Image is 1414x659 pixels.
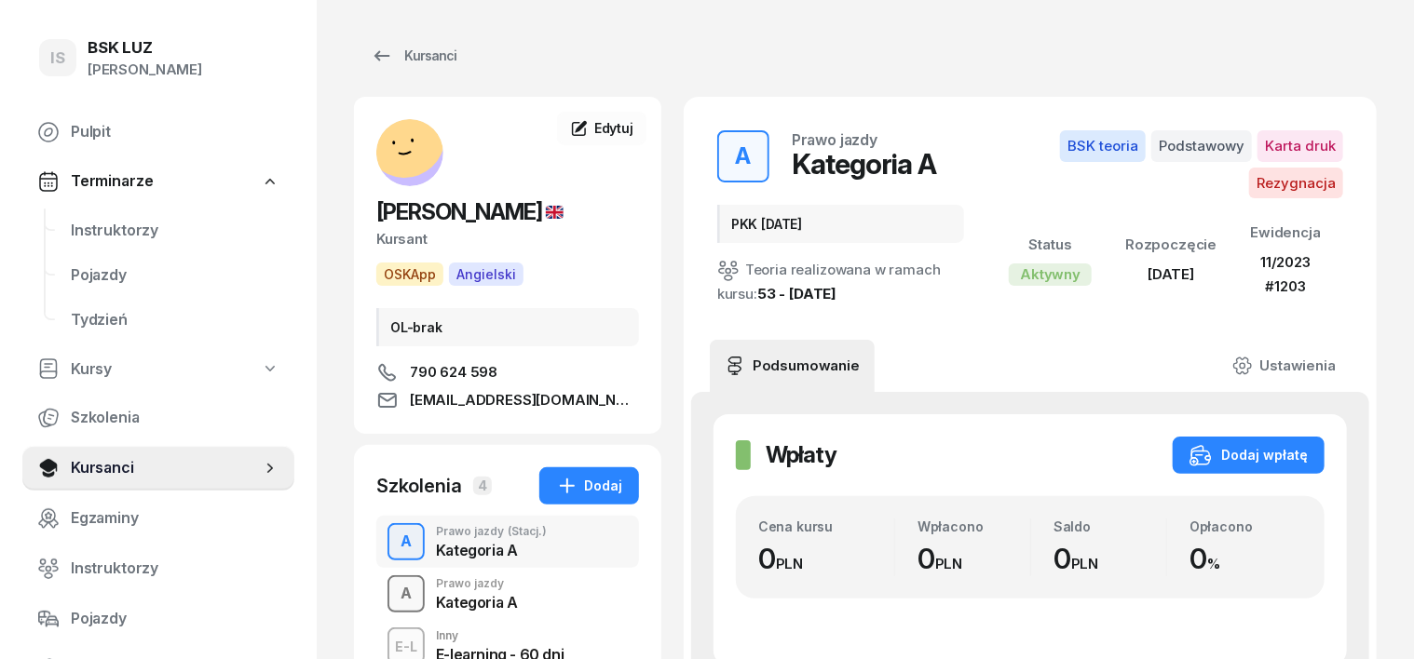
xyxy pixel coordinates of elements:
span: Instruktorzy [71,557,279,581]
span: [EMAIL_ADDRESS][DOMAIN_NAME] [410,389,639,411]
a: Pojazdy [22,597,294,641]
div: Status [1009,233,1092,257]
button: OSKAppAngielski [376,262,523,286]
small: PLN [1071,555,1099,572]
span: 790 624 598 [410,361,497,383]
div: Kursant [376,227,639,251]
a: [EMAIL_ADDRESS][DOMAIN_NAME] [376,389,639,411]
div: 0 [918,542,1030,576]
button: APrawo jazdy(Stacj.)Kategoria A [376,516,639,568]
span: [PERSON_NAME] [376,198,564,225]
div: A [393,578,419,610]
button: A [717,130,769,182]
div: Aktywny [1009,263,1092,286]
span: Pojazdy [71,263,279,288]
span: Pulpit [71,120,279,144]
div: Prawo jazdy [436,578,518,589]
a: Pojazdy [56,253,294,298]
a: Pulpit [22,110,294,155]
small: PLN [776,555,804,572]
div: Dodaj [556,475,622,497]
div: Prawo jazdy [436,526,547,537]
div: Saldo [1054,518,1166,534]
a: Ustawienia [1217,340,1351,392]
div: Kategoria A [792,147,936,181]
div: A [728,138,759,175]
span: Pojazdy [71,607,279,631]
span: Instruktorzy [71,219,279,243]
span: Rezygnacja [1249,168,1343,199]
div: 0 [1054,542,1166,576]
span: Kursy [71,357,112,382]
button: Dodaj wpłatę [1173,437,1325,474]
div: Cena kursu [758,518,894,534]
span: (Stacj.) [508,526,547,537]
div: Kursanci [371,45,456,67]
div: E-L [387,635,425,658]
div: 0 [1190,542,1302,576]
a: Kursy [22,348,294,391]
span: Szkolenia [71,406,279,430]
span: BSK teoria [1060,130,1146,162]
div: Inny [436,630,564,641]
a: Instruktorzy [56,208,294,253]
div: Szkolenia [376,473,462,499]
button: Dodaj [539,467,639,504]
div: OL-brak [376,308,639,346]
div: PKK [DATE] [717,205,964,243]
div: Opłacono [1190,518,1302,534]
div: 0 [758,542,894,576]
small: % [1207,555,1220,572]
a: Tydzień [56,298,294,343]
a: Egzaminy [22,496,294,541]
span: Edytuj [594,120,633,136]
span: IS [50,50,65,66]
div: Kategoria A [436,543,547,558]
a: Terminarze [22,160,294,203]
span: Karta druk [1258,130,1343,162]
span: Tydzień [71,308,279,332]
small: PLN [935,555,963,572]
button: A [387,575,425,612]
span: Podstawowy [1151,130,1252,162]
a: Podsumowanie [710,340,875,392]
div: A [393,526,419,558]
div: Rozpoczęcie [1125,233,1217,257]
div: BSK LUZ [88,40,202,56]
div: Ewidencja [1250,221,1321,245]
a: 790 624 598 [376,361,639,383]
button: A [387,523,425,560]
span: Angielski [449,262,523,286]
div: Wpłacono [918,518,1030,534]
div: [PERSON_NAME] [88,58,202,82]
span: 4 [473,477,492,495]
button: BSK teoriaPodstawowyKarta drukRezygnacja [986,130,1343,198]
a: Edytuj [557,112,646,145]
div: Prawo jazdy [792,132,877,147]
span: Terminarze [71,169,153,194]
a: Szkolenia [22,396,294,440]
div: Teoria realizowana w ramach kursu: [717,258,964,306]
a: 53 - [DATE] [757,285,836,303]
span: Kursanci [71,456,261,480]
button: APrawo jazdyKategoria A [376,568,639,620]
h2: Wpłaty [766,440,836,470]
span: Egzaminy [71,506,279,531]
a: Kursanci [22,446,294,491]
span: OSKApp [376,262,443,286]
a: Kursanci [354,37,473,74]
div: 11/2023 #1203 [1250,250,1321,298]
span: [DATE] [1148,265,1194,283]
div: Kategoria A [436,595,518,610]
a: Instruktorzy [22,546,294,591]
div: Dodaj wpłatę [1190,444,1308,466]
